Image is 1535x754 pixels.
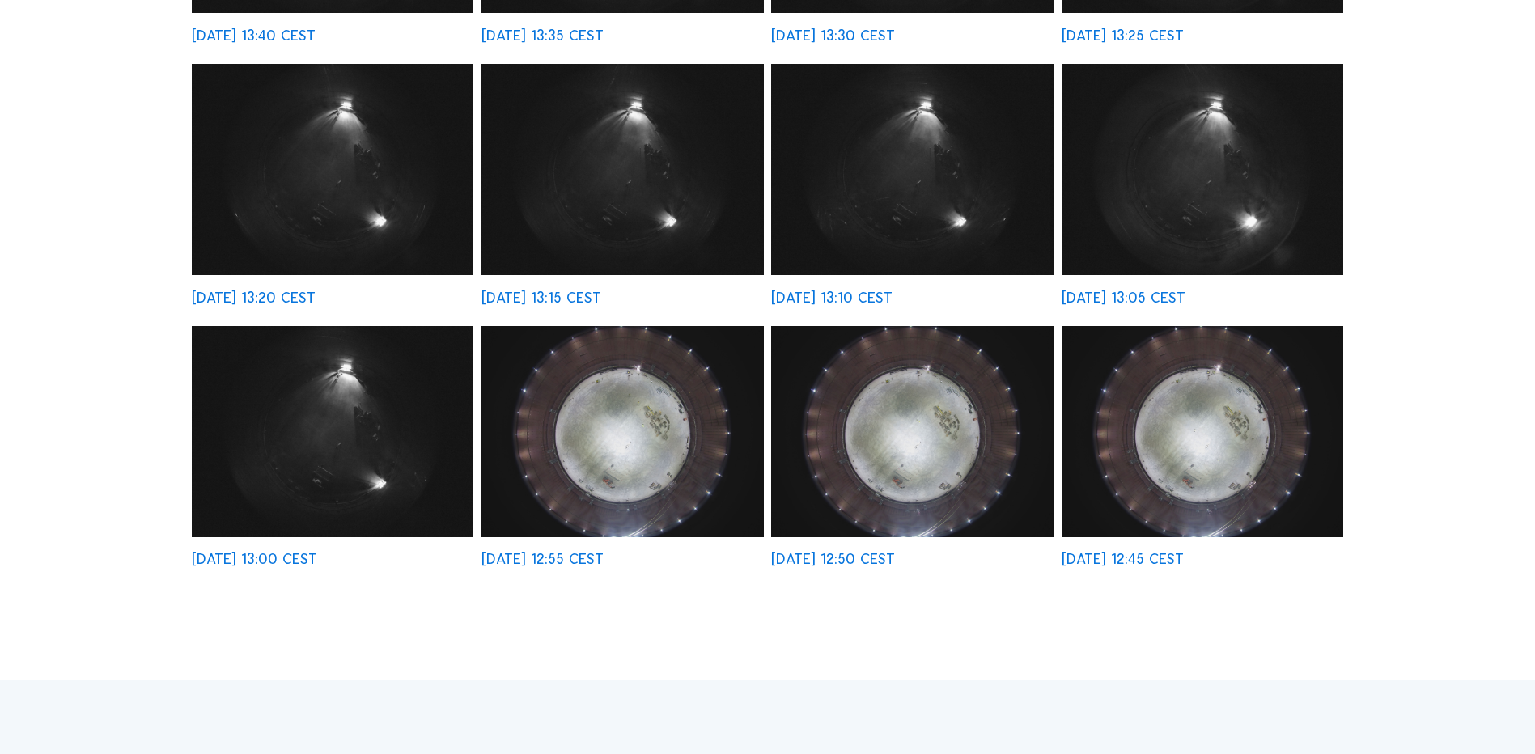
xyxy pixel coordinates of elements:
[771,326,1053,537] img: image_52888679
[192,290,316,305] div: [DATE] 13:20 CEST
[1062,290,1185,305] div: [DATE] 13:05 CEST
[1062,64,1343,275] img: image_52888881
[192,326,473,537] img: image_52888816
[192,64,473,275] img: image_52889018
[771,28,895,43] div: [DATE] 13:30 CEST
[192,28,316,43] div: [DATE] 13:40 CEST
[481,326,763,537] img: image_52888721
[771,552,895,566] div: [DATE] 12:50 CEST
[481,28,604,43] div: [DATE] 13:35 CEST
[481,290,601,305] div: [DATE] 13:15 CEST
[192,552,317,566] div: [DATE] 13:00 CEST
[481,552,604,566] div: [DATE] 12:55 CEST
[771,290,893,305] div: [DATE] 13:10 CEST
[1062,326,1343,537] img: image_52888638
[481,64,763,275] img: image_52888968
[1062,28,1184,43] div: [DATE] 13:25 CEST
[771,64,1053,275] img: image_52888930
[1062,552,1184,566] div: [DATE] 12:45 CEST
